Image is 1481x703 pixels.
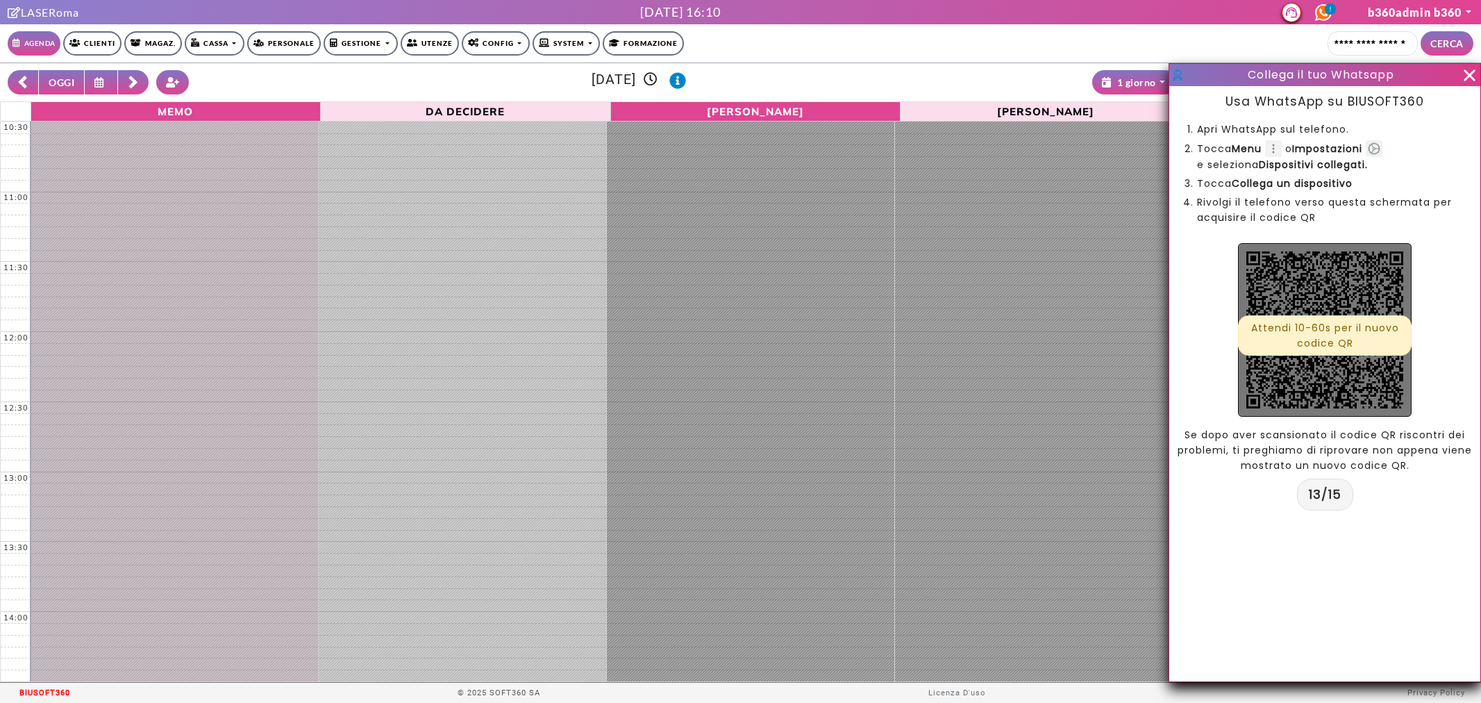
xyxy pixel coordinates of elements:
div: 13:30 [1,543,31,552]
b: Collega un dispositivo [1232,176,1353,190]
a: Clicca per andare alla pagina di firmaLASERoma [8,6,79,19]
div: 13 / 15 [1297,479,1353,511]
h3: [DATE] [197,72,1080,89]
button: CERCA [1421,31,1473,56]
li: Rivolgi il telefono verso questa schermata per acquisire il codice QR [1197,195,1453,225]
h3: Usa WhatsApp su BIUSOFT360 [1169,94,1480,110]
li: Apri WhatsApp sul telefono. [1197,122,1453,137]
div: 11:30 [1,263,31,272]
div: 14:00 [1,613,31,622]
span: Collega il tuo Whatsapp [1248,67,1394,83]
span: Tocca [1197,141,1262,156]
div: 13:00 [1,473,31,483]
a: Privacy Policy [1407,688,1465,697]
a: Clienti [63,31,122,56]
button: Crea nuovo contatto rapido [156,70,190,94]
a: b360admin b360 [1368,6,1473,19]
div: 1 giorno [1102,75,1156,90]
a: Licenza D'uso [928,688,985,697]
span: o [1285,141,1362,156]
div: Se dopo aver scansionato il codice QR riscontri dei problemi, ti preghiamo di riprovare non appen... [1169,427,1480,473]
div: 12:00 [1,333,31,342]
div: Attendi 10-60s per il nuovo codice QR [1238,315,1412,356]
input: Cerca cliente... [1328,31,1418,56]
span: [PERSON_NAME] [614,104,897,118]
i: Clicca per andare alla pagina di firma [8,7,21,18]
button: OGGI [38,70,85,94]
a: Utenze [401,31,459,56]
div: 11:00 [1,192,31,202]
b: Menu [1232,142,1262,156]
a: Gestione [324,31,397,56]
a: Config [462,31,530,56]
a: Agenda [8,31,60,56]
a: Cassa [185,31,244,56]
span: e seleziona [1197,157,1368,172]
div: 12:30 [1,403,31,413]
span: [PERSON_NAME] [904,104,1187,118]
a: Personale [247,31,321,56]
span: Memo [35,104,317,118]
a: Magaz. [124,31,182,56]
b: Impostazioni [1292,142,1362,156]
a: SYSTEM [533,31,600,56]
span: Tocca [1197,176,1353,190]
b: Dispositivi collegati. [1259,158,1368,172]
a: Formazione [603,31,684,56]
span: Da Decidere [324,104,607,118]
div: 10:30 [1,122,31,132]
div: [DATE] 16:10 [640,3,721,22]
